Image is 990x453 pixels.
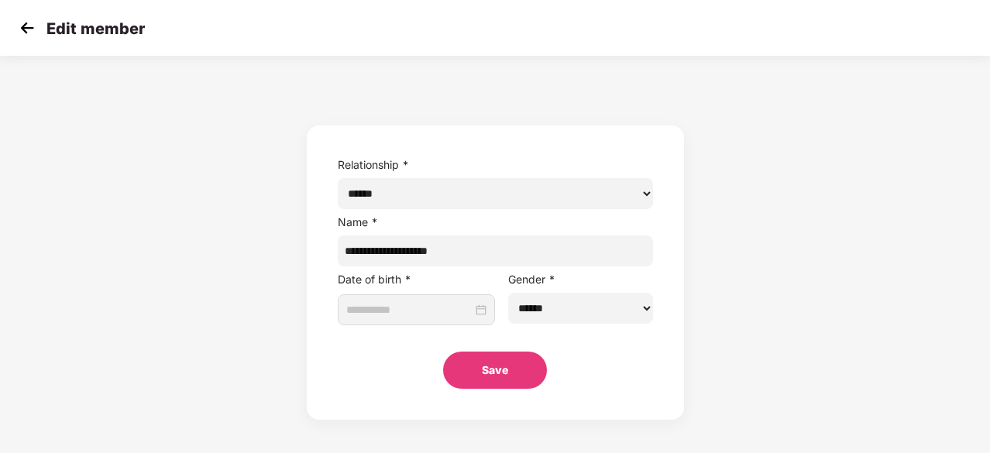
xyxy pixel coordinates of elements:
[338,273,411,286] label: Date of birth *
[443,352,547,389] button: Save
[15,16,39,39] img: svg+xml;base64,PHN2ZyB4bWxucz0iaHR0cDovL3d3dy53My5vcmcvMjAwMC9zdmciIHdpZHRoPSIzMCIgaGVpZ2h0PSIzMC...
[46,19,145,38] p: Edit member
[338,215,378,228] label: Name *
[508,273,555,286] label: Gender *
[338,158,409,171] label: Relationship *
